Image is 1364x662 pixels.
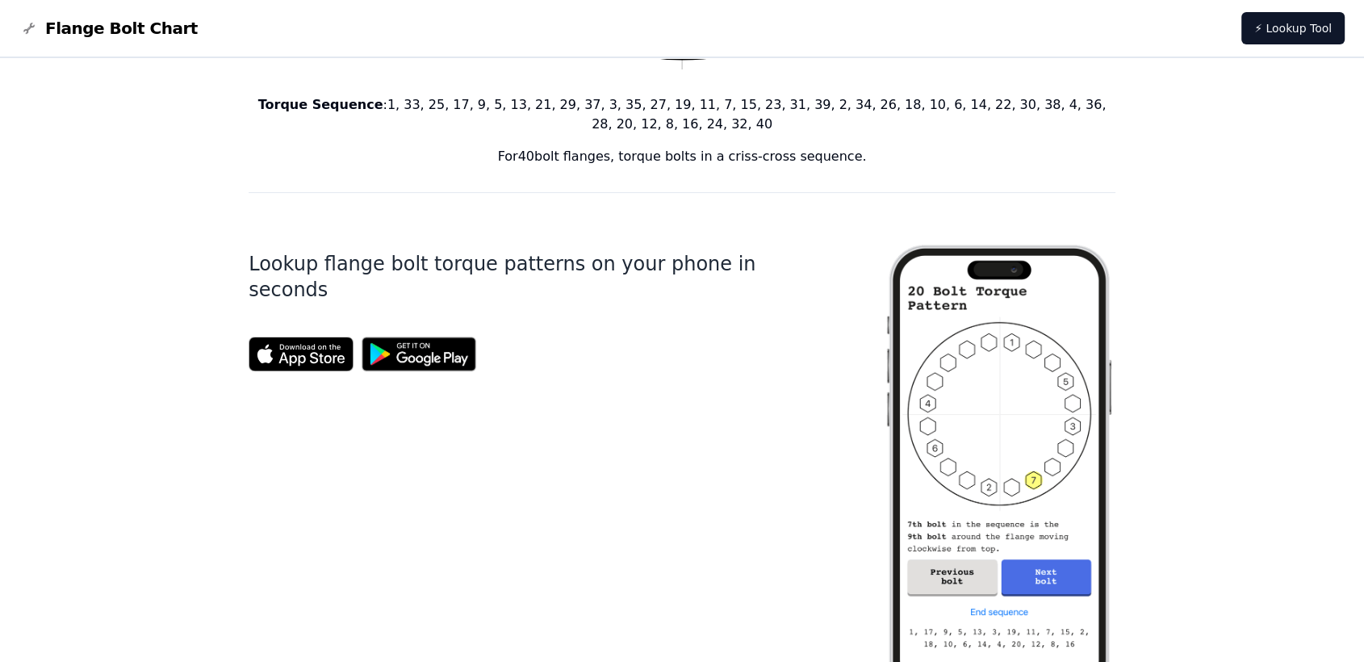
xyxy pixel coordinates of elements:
a: Flange Bolt Chart LogoFlange Bolt Chart [19,17,198,40]
h1: Lookup flange bolt torque patterns on your phone in seconds [249,251,831,303]
img: App Store badge for the Flange Bolt Chart app [249,337,354,371]
a: ⚡ Lookup Tool [1241,12,1345,44]
span: Flange Bolt Chart [45,17,198,40]
p: For 40 bolt flanges, torque bolts in a criss-cross sequence. [249,147,1115,166]
b: Torque Sequence [258,97,383,112]
p: : 1, 33, 25, 17, 9, 5, 13, 21, 29, 37, 3, 35, 27, 19, 11, 7, 15, 23, 31, 39, 2, 34, 26, 18, 10, 6... [249,95,1115,134]
img: Flange Bolt Chart Logo [19,19,39,38]
img: Get it on Google Play [354,329,484,379]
